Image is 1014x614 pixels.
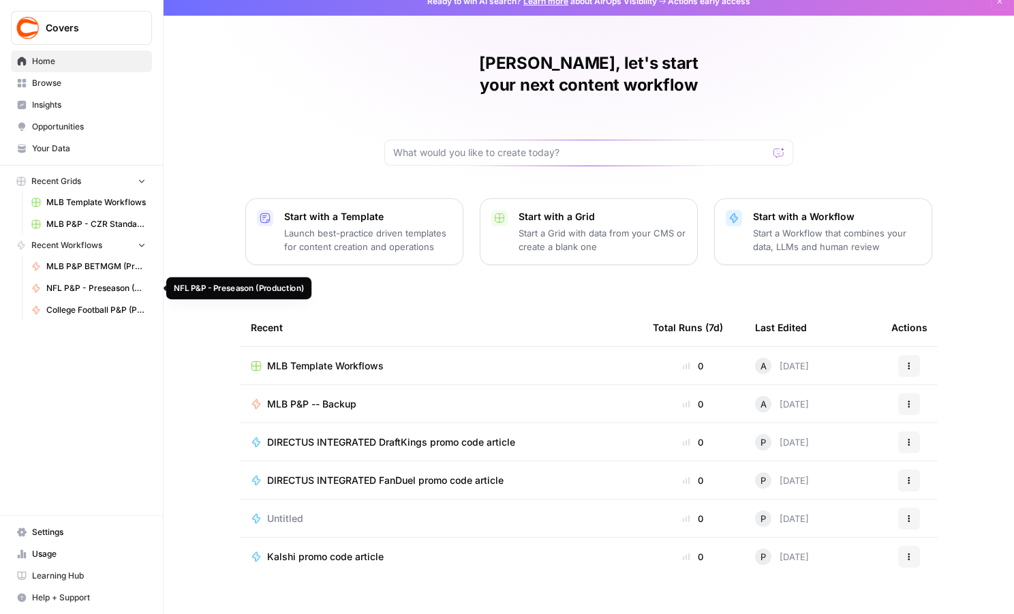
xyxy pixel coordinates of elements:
span: Covers [46,21,128,35]
a: MLB P&P BETMGM (Production) [25,256,152,277]
p: Launch best-practice driven templates for content creation and operations [284,226,452,254]
span: MLB P&P BETMGM (Production) [46,260,146,273]
a: MLB P&P -- Backup [251,397,631,411]
span: Help + Support [32,592,146,604]
a: MLB Template Workflows [251,359,631,373]
div: [DATE] [755,358,809,374]
span: P [760,550,766,564]
span: NFL P&P - Preseason (Production) [46,282,146,294]
span: P [760,474,766,487]
span: Browse [32,77,146,89]
a: NFL P&P - Preseason (Production) [25,277,152,299]
a: DIRECTUS INTEGRATED FanDuel promo code article [251,474,631,487]
a: Opportunities [11,116,152,138]
span: Learning Hub [32,570,146,582]
span: Settings [32,526,146,538]
p: Start with a Grid [519,210,686,224]
p: Start with a Template [284,210,452,224]
button: Recent Workflows [11,235,152,256]
a: DIRECTUS INTEGRATED DraftKings promo code article [251,435,631,449]
a: Settings [11,521,152,543]
div: [DATE] [755,434,809,450]
a: College Football P&P (Production) [25,299,152,321]
span: P [760,435,766,449]
div: Total Runs (7d) [653,309,723,346]
p: Start with a Workflow [753,210,921,224]
div: Last Edited [755,309,807,346]
span: A [760,397,767,411]
button: Help + Support [11,587,152,609]
span: Untitled [267,512,303,525]
input: What would you like to create today? [393,146,768,159]
span: MLB Template Workflows [267,359,384,373]
a: Learning Hub [11,565,152,587]
a: MLB Template Workflows [25,191,152,213]
button: Start with a WorkflowStart a Workflow that combines your data, LLMs and human review [714,198,932,265]
div: [DATE] [755,510,809,527]
div: 0 [653,474,733,487]
span: Recent Grids [31,175,81,187]
span: Home [32,55,146,67]
div: 0 [653,435,733,449]
p: Start a Workflow that combines your data, LLMs and human review [753,226,921,254]
div: [DATE] [755,472,809,489]
button: Recent Grids [11,171,152,191]
span: Your Data [32,142,146,155]
div: [DATE] [755,396,809,412]
p: Start a Grid with data from your CMS or create a blank one [519,226,686,254]
span: College Football P&P (Production) [46,304,146,316]
div: 0 [653,359,733,373]
span: MLB P&P - CZR Standard (Production) Grid [46,218,146,230]
span: Kalshi promo code article [267,550,384,564]
div: 0 [653,550,733,564]
img: Covers Logo [16,16,40,40]
span: Insights [32,99,146,111]
span: Opportunities [32,121,146,133]
span: DIRECTUS INTEGRATED DraftKings promo code article [267,435,515,449]
a: MLB P&P - CZR Standard (Production) Grid [25,213,152,235]
button: Start with a TemplateLaunch best-practice driven templates for content creation and operations [245,198,463,265]
a: Usage [11,543,152,565]
div: Actions [891,309,927,346]
span: Usage [32,548,146,560]
a: Kalshi promo code article [251,550,631,564]
span: DIRECTUS INTEGRATED FanDuel promo code article [267,474,504,487]
button: Start with a GridStart a Grid with data from your CMS or create a blank one [480,198,698,265]
a: Browse [11,72,152,94]
span: A [760,359,767,373]
span: MLB Template Workflows [46,196,146,209]
span: P [760,512,766,525]
a: Untitled [251,512,631,525]
a: Insights [11,94,152,116]
a: Your Data [11,138,152,159]
div: 0 [653,512,733,525]
div: 0 [653,397,733,411]
button: Workspace: Covers [11,11,152,45]
span: MLB P&P -- Backup [267,397,356,411]
a: Home [11,50,152,72]
div: [DATE] [755,549,809,565]
span: Recent Workflows [31,239,102,251]
div: Recent [251,309,631,346]
h1: [PERSON_NAME], let's start your next content workflow [384,52,793,96]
